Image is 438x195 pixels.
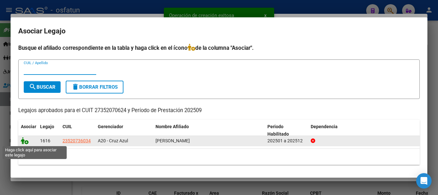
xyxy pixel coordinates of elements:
span: 23520736034 [63,138,91,143]
span: Periodo Habilitado [267,124,289,137]
mat-icon: search [29,83,37,91]
h2: Asociar Legajo [18,25,420,37]
span: Borrar Filtros [72,84,118,90]
div: 202501 a 202512 [267,137,306,145]
div: Open Intercom Messenger [416,173,432,189]
span: Legajo [40,124,54,129]
span: Buscar [29,84,55,90]
div: 1 registros [18,149,420,165]
button: Buscar [24,81,61,93]
datatable-header-cell: Gerenciador [95,120,153,141]
p: Legajos aprobados para el CUIT 27352070624 y Período de Prestación 202509 [18,107,420,115]
span: Gerenciador [98,124,123,129]
datatable-header-cell: Nombre Afiliado [153,120,265,141]
datatable-header-cell: CUIL [60,120,95,141]
datatable-header-cell: Periodo Habilitado [265,120,308,141]
span: Asociar [21,124,36,129]
datatable-header-cell: Dependencia [308,120,420,141]
span: CUIL [63,124,72,129]
datatable-header-cell: Asociar [18,120,38,141]
button: Borrar Filtros [66,81,123,93]
h4: Busque el afiliado correspondiente en la tabla y haga click en el ícono de la columna "Asociar". [18,44,420,52]
span: 1616 [40,138,50,143]
datatable-header-cell: Legajo [38,120,60,141]
span: Nombre Afiliado [156,124,189,129]
mat-icon: delete [72,83,79,91]
span: LEGUIZAMON JAZMIN [156,138,190,143]
span: A20 - Cruz Azul [98,138,128,143]
span: Dependencia [311,124,338,129]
